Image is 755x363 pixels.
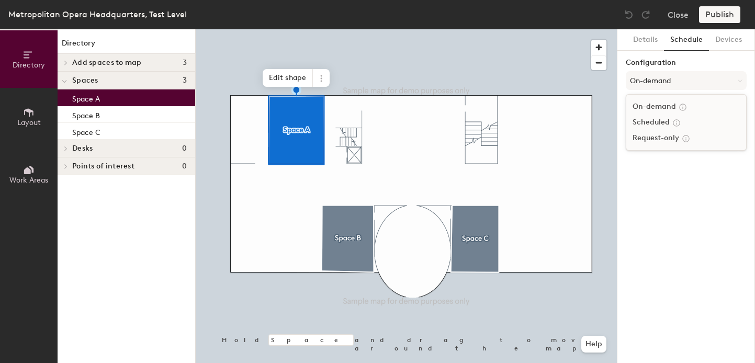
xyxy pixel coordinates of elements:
button: On-demand [626,71,747,90]
span: Desks [72,144,93,153]
button: Schedule [664,29,709,51]
span: Edit shape [263,69,313,87]
h1: Directory [58,38,195,54]
span: Spaces [72,76,98,85]
div: On-demand [626,99,746,115]
img: Undo [624,9,634,20]
div: Metropolitan Opera Headquarters, Test Level [8,8,187,21]
img: Redo [640,9,651,20]
p: Space B [72,108,100,120]
span: Layout [17,118,41,127]
label: Configuration [626,59,747,67]
span: 3 [183,59,187,67]
button: Close [668,6,689,23]
span: Directory [13,61,45,70]
div: Request-only [626,130,746,146]
button: Devices [709,29,748,51]
span: 3 [183,76,187,85]
div: Scheduled [626,115,746,130]
span: Work Areas [9,176,48,185]
span: Points of interest [72,162,134,171]
span: 0 [182,144,187,153]
button: Help [581,336,606,353]
button: Details [627,29,664,51]
span: Add spaces to map [72,59,142,67]
p: Space C [72,125,100,137]
span: 0 [182,162,187,171]
p: Space A [72,92,100,104]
